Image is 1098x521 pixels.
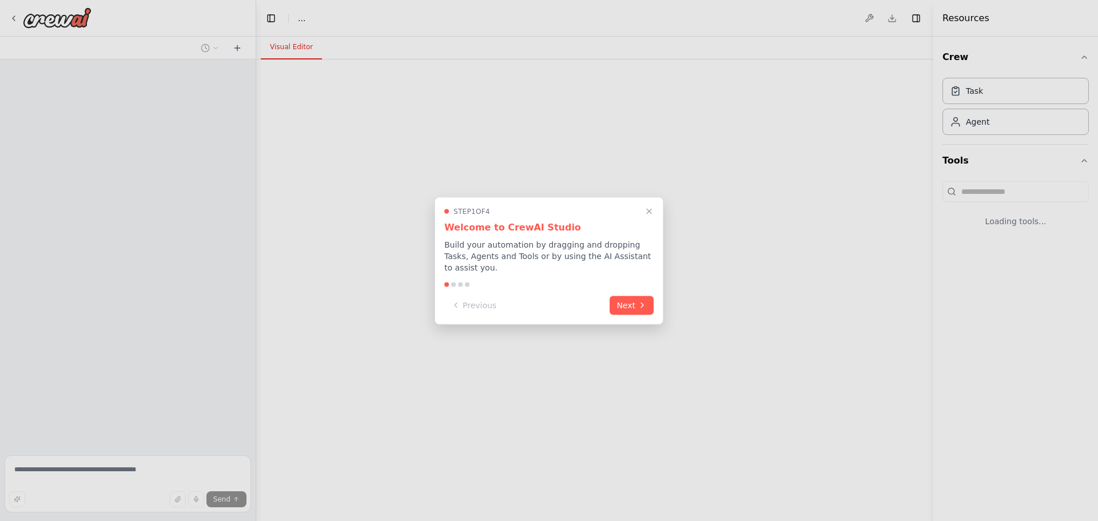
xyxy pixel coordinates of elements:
button: Hide left sidebar [263,10,279,26]
button: Previous [444,296,503,315]
p: Build your automation by dragging and dropping Tasks, Agents and Tools or by using the AI Assista... [444,238,654,273]
span: Step 1 of 4 [453,206,490,216]
button: Next [610,296,654,315]
button: Close walkthrough [642,204,656,218]
h3: Welcome to CrewAI Studio [444,220,654,234]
